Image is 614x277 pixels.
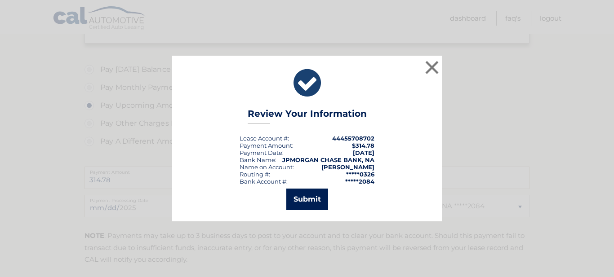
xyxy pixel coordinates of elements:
div: Bank Account #: [240,178,288,185]
h3: Review Your Information [248,108,367,124]
strong: 44455708702 [332,135,374,142]
span: $314.78 [352,142,374,149]
strong: JPMORGAN CHASE BANK, NA [282,156,374,163]
button: × [423,58,441,76]
div: Name on Account: [240,163,294,171]
span: Payment Date [240,149,282,156]
button: Submit [286,189,328,210]
div: Routing #: [240,171,270,178]
strong: [PERSON_NAME] [321,163,374,171]
div: Payment Amount: [240,142,294,149]
div: Lease Account #: [240,135,289,142]
span: [DATE] [353,149,374,156]
div: : [240,149,284,156]
div: Bank Name: [240,156,276,163]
